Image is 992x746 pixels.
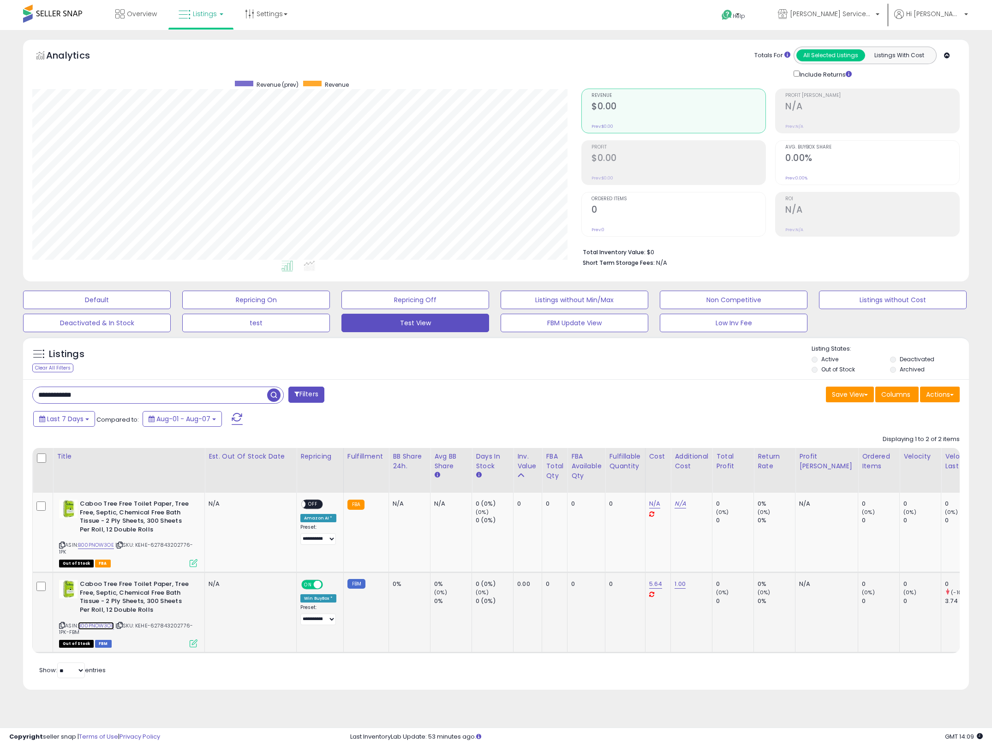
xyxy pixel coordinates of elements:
[785,197,959,202] span: ROI
[903,508,916,516] small: (0%)
[903,597,941,605] div: 0
[758,589,771,596] small: (0%)
[39,666,106,674] span: Show: entries
[143,411,222,427] button: Aug-01 - Aug-07
[733,12,745,20] span: Help
[95,640,112,648] span: FBM
[758,597,795,605] div: 0%
[790,9,873,18] span: [PERSON_NAME] Services LLC
[656,258,667,267] span: N/A
[32,364,73,372] div: Clear All Filters
[434,452,468,471] div: Avg BB Share
[434,471,440,479] small: Avg BB Share.
[393,580,423,588] div: 0%
[785,204,959,217] h2: N/A
[721,9,733,21] i: Get Help
[649,499,660,508] a: N/A
[209,452,293,461] div: Est. Out Of Stock Date
[903,516,941,525] div: 0
[796,49,865,61] button: All Selected Listings
[862,500,899,508] div: 0
[476,580,513,588] div: 0 (0%)
[945,597,982,605] div: 3.74
[347,500,365,510] small: FBA
[156,414,210,424] span: Aug-01 - Aug-07
[862,452,896,471] div: Ordered Items
[517,500,535,508] div: 0
[517,580,535,588] div: 0.00
[257,81,299,89] span: Revenue (prev)
[675,452,708,471] div: Additional Cost
[903,580,941,588] div: 0
[758,508,771,516] small: (0%)
[785,153,959,165] h2: 0.00%
[325,81,349,89] span: Revenue
[193,9,217,18] span: Listings
[434,580,472,588] div: 0%
[78,622,114,630] a: B00PNOW3OE
[434,500,465,508] div: N/A
[592,93,765,98] span: Revenue
[758,452,791,471] div: Return Rate
[592,227,604,233] small: Prev: 0
[903,452,937,461] div: Velocity
[583,248,645,256] b: Total Inventory Value:
[300,452,340,461] div: Repricing
[501,291,648,309] button: Listings without Min/Max
[23,291,171,309] button: Default
[862,516,899,525] div: 0
[592,204,765,217] h2: 0
[46,49,108,64] h5: Analytics
[716,589,729,596] small: (0%)
[945,508,958,516] small: (0%)
[476,452,509,471] div: Days In Stock
[300,604,336,625] div: Preset:
[951,589,972,596] small: (-100%)
[826,387,874,402] button: Save View
[546,580,560,588] div: 0
[571,452,601,481] div: FBA Available Qty
[821,365,855,373] label: Out of Stock
[758,500,795,508] div: 0%
[546,500,560,508] div: 0
[127,9,157,18] span: Overview
[758,516,795,525] div: 0%
[862,589,875,596] small: (0%)
[571,580,598,588] div: 0
[862,580,899,588] div: 0
[903,500,941,508] div: 0
[305,501,320,508] span: OFF
[716,500,753,508] div: 0
[33,411,95,427] button: Last 7 Days
[476,516,513,525] div: 0 (0%)
[300,514,336,522] div: Amazon AI *
[571,500,598,508] div: 0
[476,508,489,516] small: (0%)
[57,452,201,461] div: Title
[675,499,686,508] a: N/A
[59,541,193,555] span: | SKU: KEHE-627843202776-1PK
[821,355,838,363] label: Active
[785,227,803,233] small: Prev: N/A
[799,452,854,471] div: Profit [PERSON_NAME]
[785,175,807,181] small: Prev: 0.00%
[322,581,336,589] span: OFF
[80,500,192,536] b: Caboo Tree Free Toilet Paper, Tree Free, Septic, Chemical Free Bath Tissue - 2 Ply Sheets, 300 Sh...
[865,49,933,61] button: Listings With Cost
[799,500,851,508] div: N/A
[716,580,753,588] div: 0
[592,197,765,202] span: Ordered Items
[476,589,489,596] small: (0%)
[288,387,324,403] button: Filters
[300,524,336,545] div: Preset:
[434,589,447,596] small: (0%)
[300,594,336,603] div: Win BuyBox *
[754,51,790,60] div: Totals For
[59,580,197,646] div: ASIN:
[675,579,686,589] a: 1.00
[80,580,192,616] b: Caboo Tree Free Toilet Paper, Tree Free, Septic, Chemical Free Bath Tissue - 2 Ply Sheets, 300 Sh...
[592,145,765,150] span: Profit
[501,314,648,332] button: FBM Update View
[714,2,763,30] a: Help
[660,314,807,332] button: Low Inv Fee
